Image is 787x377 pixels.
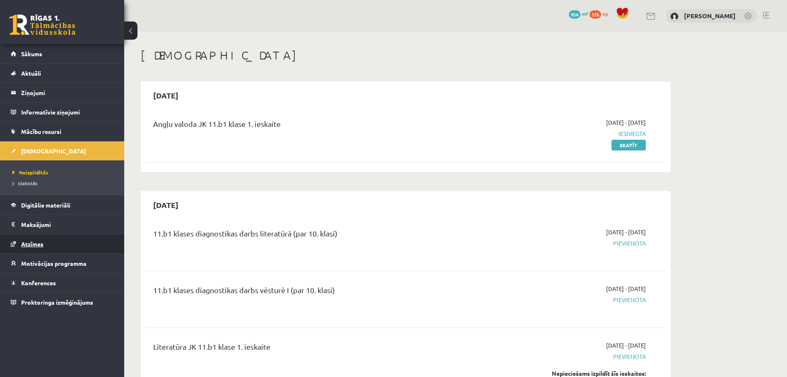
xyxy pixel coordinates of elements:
span: Neizpildītās [12,169,48,176]
a: 954 mP [569,10,588,17]
a: Sākums [11,44,114,63]
a: Motivācijas programma [11,254,114,273]
span: Konferences [21,279,56,286]
a: Rīgas 1. Tālmācības vidusskola [9,14,75,35]
div: Angļu valoda JK 11.b1 klase 1. ieskaite [153,118,477,134]
span: Proktoringa izmēģinājums [21,298,93,306]
a: Informatīvie ziņojumi [11,103,114,122]
span: [DEMOGRAPHIC_DATA] [21,147,86,155]
span: Atzīmes [21,240,43,248]
span: Pievienota [490,239,646,248]
span: Iesniegta [490,129,646,138]
a: Izlabotās [12,179,116,187]
span: Pievienota [490,352,646,361]
span: Digitālie materiāli [21,201,70,209]
a: 176 xp [590,10,612,17]
span: Motivācijas programma [21,260,87,267]
span: [DATE] - [DATE] [606,228,646,236]
h2: [DATE] [145,86,187,105]
a: Proktoringa izmēģinājums [11,293,114,312]
a: Atzīmes [11,234,114,253]
span: [DATE] - [DATE] [606,341,646,350]
span: 176 [590,10,601,19]
span: [DATE] - [DATE] [606,284,646,293]
a: Aktuāli [11,64,114,83]
legend: Maksājumi [21,215,114,234]
a: Mācību resursi [11,122,114,141]
h1: [DEMOGRAPHIC_DATA] [141,48,671,62]
span: 954 [569,10,580,19]
span: Izlabotās [12,180,37,186]
img: Krista Cimermane [670,12,679,21]
a: Maksājumi [11,215,114,234]
h2: [DATE] [145,195,187,215]
div: 11.b1 klases diagnostikas darbs literatūrā (par 10. klasi) [153,228,477,243]
a: Ziņojumi [11,83,114,102]
a: [PERSON_NAME] [684,12,736,20]
span: Pievienota [490,296,646,304]
a: Neizpildītās [12,169,116,176]
a: [DEMOGRAPHIC_DATA] [11,141,114,160]
legend: Informatīvie ziņojumi [21,103,114,122]
span: Sākums [21,50,42,57]
legend: Ziņojumi [21,83,114,102]
a: Skatīt [611,140,646,150]
span: xp [602,10,608,17]
span: Aktuāli [21,69,41,77]
span: mP [582,10,588,17]
span: Mācību resursi [21,128,61,135]
a: Digitālie materiāli [11,196,114,215]
a: Konferences [11,273,114,292]
span: [DATE] - [DATE] [606,118,646,127]
div: Literatūra JK 11.b1 klase 1. ieskaite [153,341,477,356]
div: 11.b1 klases diagnostikas darbs vēsturē I (par 10. klasi) [153,284,477,300]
